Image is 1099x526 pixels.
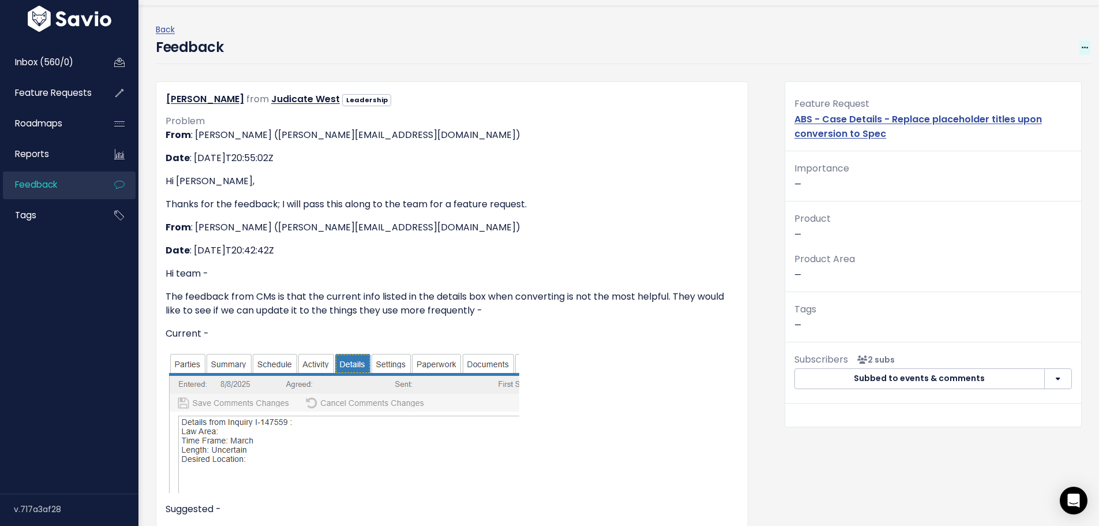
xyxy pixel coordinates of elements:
strong: From [166,221,191,234]
strong: Date [166,151,190,165]
a: [PERSON_NAME] [166,92,244,106]
img: logo-white.9d6f32f41409.svg [25,6,114,32]
p: Hi team - [166,267,738,281]
a: Feedback [3,171,96,198]
span: Reports [15,148,49,160]
a: Inbox (560/0) [3,49,96,76]
span: Inbox (560/0) [15,56,73,68]
p: — [794,251,1072,282]
a: Roadmaps [3,110,96,137]
span: Importance [794,162,849,175]
span: Roadmaps [15,117,62,129]
a: Judicate West [271,92,340,106]
strong: From [166,128,191,141]
a: Reports [3,141,96,167]
p: Current - [166,327,738,341]
h4: Feedback [156,37,223,58]
strong: Leadership [346,95,388,105]
a: Tags [3,202,96,229]
div: Open Intercom Messenger [1060,487,1087,514]
p: Suggested - [166,502,738,516]
a: Back [156,24,175,35]
span: from [246,92,269,106]
span: Feature Request [794,97,869,110]
p: : [PERSON_NAME] ([PERSON_NAME][EMAIL_ADDRESS][DOMAIN_NAME]) [166,128,738,142]
p: — [794,301,1072,333]
a: Feature Requests [3,80,96,106]
p: The feedback from CMs is that the current info listed in the details box when converting is not t... [166,290,738,318]
span: Tags [794,303,816,316]
p: Thanks for the feedback; I will pass this along to the team for a feature request. [166,197,738,211]
a: ABS - Case Details - Replace placeholder titles upon conversion to Spec [794,113,1042,140]
span: <p><strong>Subscribers</strong><br><br> - Stacey Barry<br> - Tricia Sims<br> </p> [853,354,895,365]
span: Tags [15,209,36,221]
span: Feedback [15,178,57,191]
div: v.717a3af28 [14,494,138,524]
p: : [PERSON_NAME] ([PERSON_NAME][EMAIL_ADDRESS][DOMAIN_NAME]) [166,221,738,234]
img: https://d33v4339jhl8k0.cloudfront.net/inline/153595/1227e521301e1fe1cd83e1bed44f3986a057d461/e43d... [166,350,519,493]
span: Product [794,212,831,225]
p: : [DATE]T20:55:02Z [166,151,738,165]
p: — [794,211,1072,242]
p: Hi [PERSON_NAME], [166,174,738,188]
strong: Date [166,244,190,257]
span: Product Area [794,252,855,266]
p: — [794,161,1072,192]
span: Feature Requests [15,87,92,99]
button: Subbed to events & comments [794,368,1045,389]
span: Problem [166,114,205,128]
p: : [DATE]T20:42:42Z [166,244,738,258]
span: Subscribers [794,353,848,366]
